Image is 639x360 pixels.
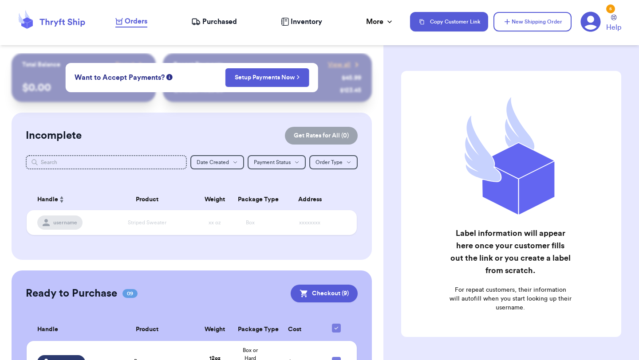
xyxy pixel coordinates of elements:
a: Purchased [191,16,237,27]
div: More [366,16,394,27]
a: 5 [580,12,601,32]
button: Checkout (9) [291,285,358,302]
span: 09 [122,289,138,298]
span: Want to Accept Payments? [75,72,165,83]
div: $ 123.45 [340,86,361,95]
span: Inventory [291,16,322,27]
p: For repeat customers, their information will autofill when you start looking up their username. [449,286,572,312]
button: Get Rates for All (0) [285,127,358,145]
span: Orders [125,16,147,27]
span: Box [246,220,255,225]
button: Order Type [309,155,358,169]
h2: Label information will appear here once your customer fills out the link or you create a label fr... [449,227,572,277]
button: Sort ascending [58,194,65,205]
button: Date Created [190,155,244,169]
a: Inventory [281,16,322,27]
span: Help [606,22,621,33]
p: $ 0.00 [22,81,145,95]
button: Copy Customer Link [410,12,488,31]
th: Cost [268,318,321,341]
button: Payment Status [248,155,306,169]
th: Package Type [233,318,268,341]
div: 5 [606,4,615,13]
a: Setup Payments Now [235,73,300,82]
button: Setup Payments Now [225,68,309,87]
span: Purchased [202,16,237,27]
span: username [53,219,77,226]
p: Recent Payments [174,60,223,69]
a: View all [328,60,361,69]
span: Handle [37,195,58,204]
th: Product [98,189,197,210]
span: Payout [115,60,134,69]
h2: Incomplete [26,129,82,143]
th: Weight [197,189,233,210]
span: Order Type [316,160,343,165]
th: Package Type [233,189,268,210]
span: xxxxxxxx [299,220,320,225]
a: Help [606,15,621,33]
input: Search [26,155,187,169]
p: Total Balance [22,60,60,69]
a: Payout [115,60,145,69]
button: New Shipping Order [493,12,572,31]
th: Weight [197,318,233,341]
a: Orders [115,16,147,27]
span: Striped Sweater [128,220,166,225]
span: xx oz [209,220,221,225]
span: Payment Status [254,160,291,165]
th: Product [98,318,197,341]
span: View all [328,60,351,69]
span: Handle [37,325,58,334]
span: Date Created [197,160,229,165]
th: Address [268,189,357,210]
h2: Ready to Purchase [26,286,117,301]
div: $ 45.99 [342,74,361,82]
